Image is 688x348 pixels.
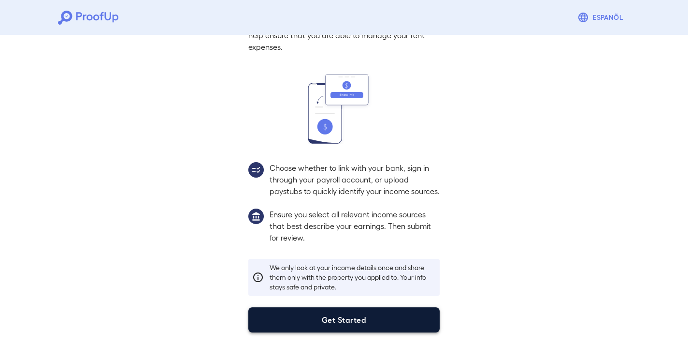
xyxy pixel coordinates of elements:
[270,209,440,243] p: Ensure you select all relevant income sources that best describe your earnings. Then submit for r...
[270,162,440,197] p: Choose whether to link with your bank, sign in through your payroll account, or upload paystubs t...
[270,263,436,292] p: We only look at your income details once and share them only with the property you applied to. Yo...
[248,209,264,224] img: group1.svg
[308,74,380,144] img: transfer_money.svg
[248,162,264,178] img: group2.svg
[573,8,630,27] button: Espanõl
[248,18,440,53] p: In this step, you'll share your income sources with us to help ensure that you are able to manage...
[248,307,440,333] button: Get Started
